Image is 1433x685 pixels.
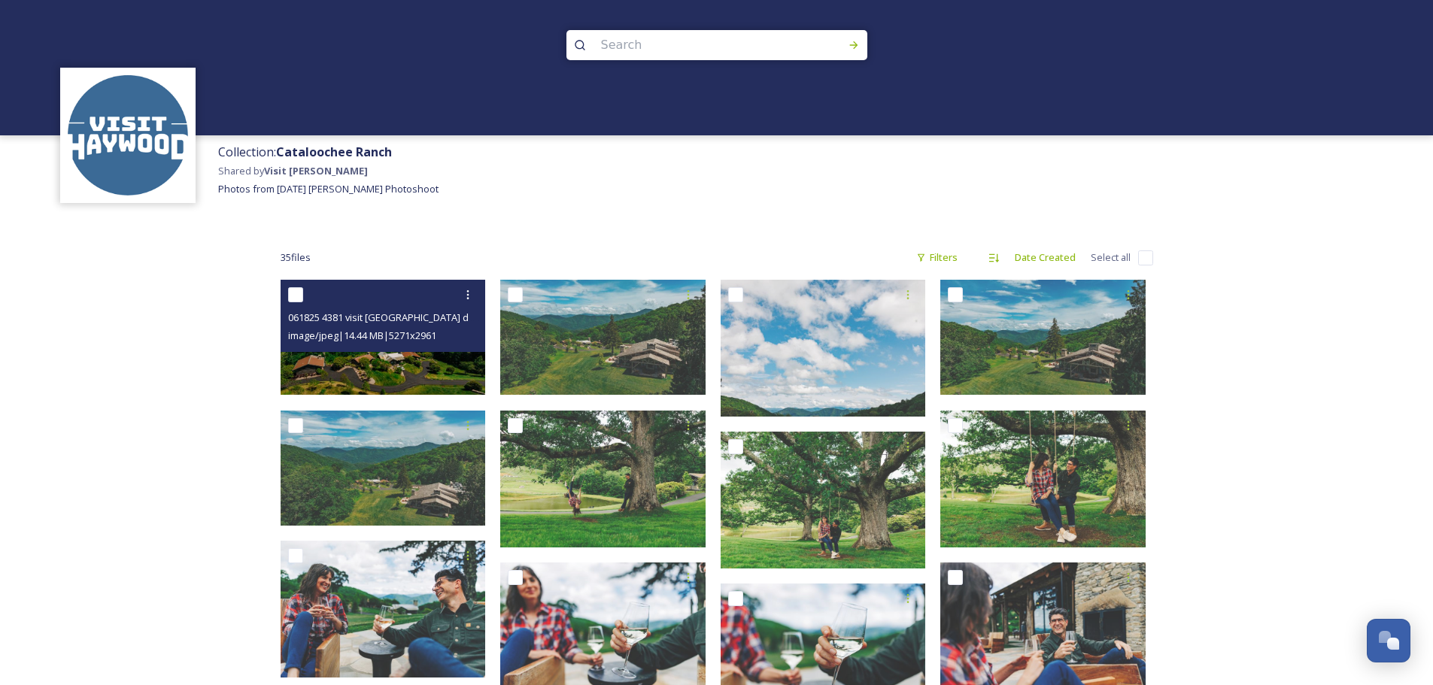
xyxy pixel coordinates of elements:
img: 061825 4365 visit haywood day 4.jpg [940,280,1146,395]
img: 061825 2958 visit haywood day 4.jpg [940,411,1146,547]
span: 061825 4381 visit [GEOGRAPHIC_DATA] day 4.jpg [288,310,502,324]
strong: Visit [PERSON_NAME] [264,164,368,177]
span: Photos from [DATE] [PERSON_NAME] Photoshoot [218,182,439,195]
span: image/jpeg | 14.44 MB | 5271 x 2961 [288,329,436,342]
strong: Cataloochee Ranch [276,144,392,160]
img: 061825 3139 visit haywood day 4.jpg [721,280,926,417]
button: Open Chat [1367,619,1410,662]
span: 35 file s [281,250,311,265]
img: 061825 2940 visit haywood day 4.jpg [281,541,486,677]
img: 061825 4341 visit haywood day 4.jpg [281,411,486,526]
span: Collection: [218,144,392,160]
div: Date Created [1007,243,1083,272]
span: Shared by [218,164,368,177]
img: 061825 3077 visit haywood day 4.jpg [500,411,706,547]
img: 061825 4373 visit haywood day 4.jpg [500,280,706,395]
input: Search [594,29,800,62]
div: Filters [909,243,965,272]
span: Select all [1091,250,1131,265]
img: images.png [68,75,188,195]
img: 061825 3022 visit haywood day 4.jpg [721,432,926,568]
